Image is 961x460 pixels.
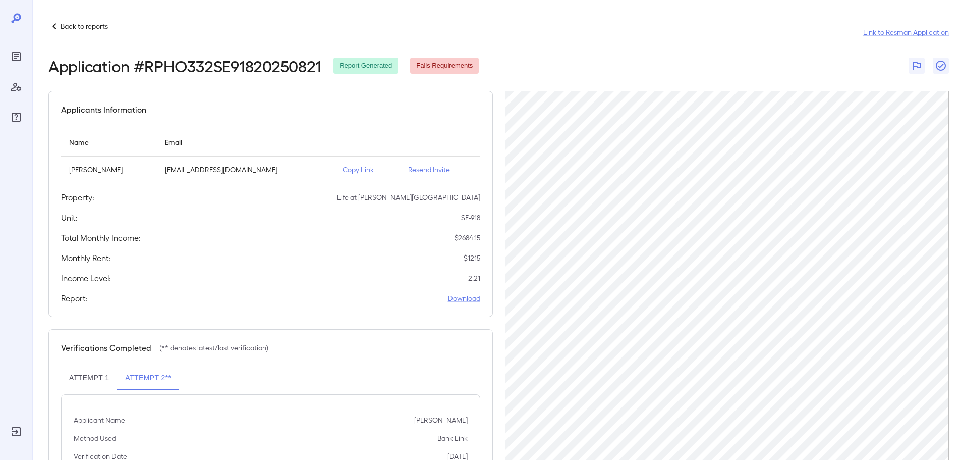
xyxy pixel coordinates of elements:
[333,61,398,71] span: Report Generated
[468,273,480,283] p: 2.21
[61,21,108,31] p: Back to reports
[157,128,334,157] th: Email
[437,433,468,443] p: Bank Link
[448,293,480,303] a: Download
[74,415,125,425] p: Applicant Name
[61,232,141,244] h5: Total Monthly Income:
[461,213,480,223] p: SE-918
[61,272,111,284] h5: Income Level:
[61,191,94,203] h5: Property:
[410,61,479,71] span: Fails Requirements
[165,165,326,175] p: [EMAIL_ADDRESS][DOMAIN_NAME]
[61,128,480,183] table: simple table
[8,424,24,440] div: Log Out
[61,128,157,157] th: Name
[61,252,111,264] h5: Monthly Rent:
[464,253,480,263] p: $ 1215
[159,343,268,353] p: (** denotes latest/last verification)
[61,292,88,304] h5: Report:
[863,27,949,37] a: Link to Resman Application
[61,104,146,116] h5: Applicants Information
[337,192,480,202] p: Life at [PERSON_NAME][GEOGRAPHIC_DATA]
[455,233,480,243] p: $ 2684.15
[933,58,949,74] button: Close Report
[61,212,78,224] h5: Unit:
[117,366,179,390] button: Attempt 2**
[8,79,24,95] div: Manage Users
[909,58,925,74] button: Flag Report
[414,415,468,425] p: [PERSON_NAME]
[8,48,24,65] div: Reports
[74,433,116,443] p: Method Used
[61,366,117,390] button: Attempt 1
[61,342,151,354] h5: Verifications Completed
[408,165,472,175] p: Resend Invite
[48,57,321,75] h2: Application # RPHO332SE91820250821
[343,165,392,175] p: Copy Link
[8,109,24,125] div: FAQ
[69,165,149,175] p: [PERSON_NAME]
